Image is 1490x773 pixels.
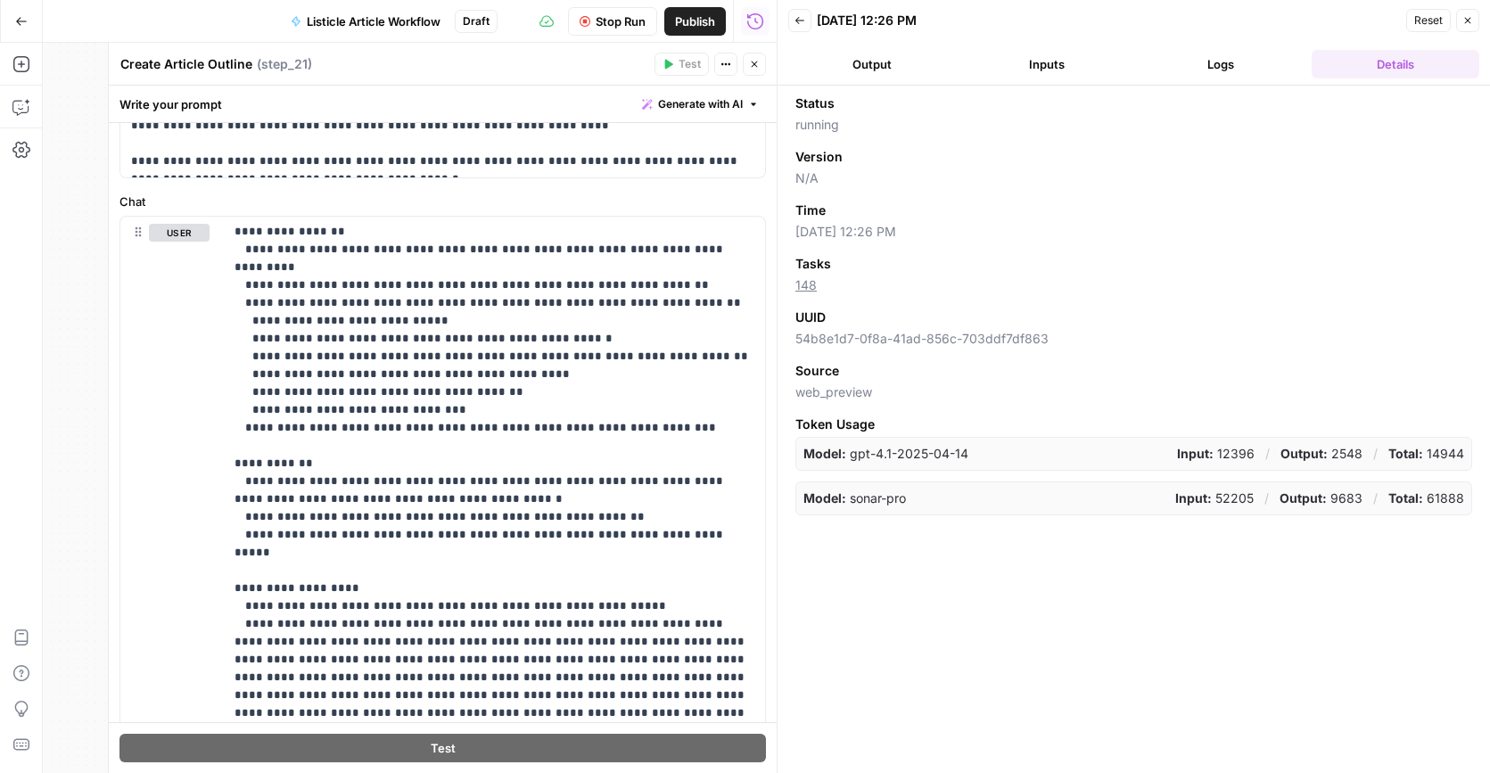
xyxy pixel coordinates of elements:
button: Listicle Article Workflow [280,7,451,36]
button: Test [654,53,709,76]
p: / [1264,489,1269,507]
p: / [1373,445,1378,463]
strong: Total: [1388,490,1423,506]
span: Reset [1414,12,1443,29]
span: Version [795,148,843,166]
p: 9683 [1280,489,1362,507]
button: Test [119,734,766,762]
span: Publish [675,12,715,30]
button: Logs [1138,50,1305,78]
textarea: Create Article Outline [120,55,252,73]
div: Write your prompt [109,86,777,122]
span: running [795,116,1472,134]
p: 2548 [1280,445,1362,463]
span: Status [795,95,835,112]
span: 54b8e1d7-0f8a-41ad-856c-703ddf7df863 [795,330,1472,348]
span: Time [795,201,826,219]
p: 12396 [1177,445,1255,463]
strong: Model: [803,490,846,506]
span: Token Usage [795,415,1472,433]
span: UUID [795,308,826,326]
button: Output [788,50,956,78]
span: [DATE] 12:26 PM [795,223,1472,241]
strong: Output: [1280,446,1328,461]
strong: Total: [1388,446,1423,461]
span: Listicle Article Workflow [307,12,440,30]
span: Draft [463,13,490,29]
span: Generate with AI [658,96,743,112]
strong: Model: [803,446,846,461]
p: gpt-4.1-2025-04-14 [803,445,968,463]
p: / [1265,445,1270,463]
span: Stop Run [596,12,646,30]
button: user [149,224,210,242]
p: 14944 [1388,445,1464,463]
button: Publish [664,7,726,36]
button: Reset [1406,9,1451,32]
span: N/A [795,169,1472,187]
button: Stop Run [568,7,657,36]
span: Tasks [795,255,831,273]
span: ( step_21 ) [257,55,312,73]
p: / [1373,489,1378,507]
button: Generate with AI [635,93,766,116]
strong: Input: [1175,490,1212,506]
p: sonar-pro [803,489,906,507]
span: web_preview [795,383,1472,401]
label: Chat [119,193,766,210]
p: 61888 [1388,489,1464,507]
button: Inputs [963,50,1131,78]
button: Details [1312,50,1479,78]
span: Test [431,739,456,757]
span: Test [679,56,701,72]
strong: Input: [1177,446,1214,461]
a: 148 [795,277,817,292]
strong: Output: [1280,490,1327,506]
p: 52205 [1175,489,1254,507]
span: Source [795,362,839,380]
